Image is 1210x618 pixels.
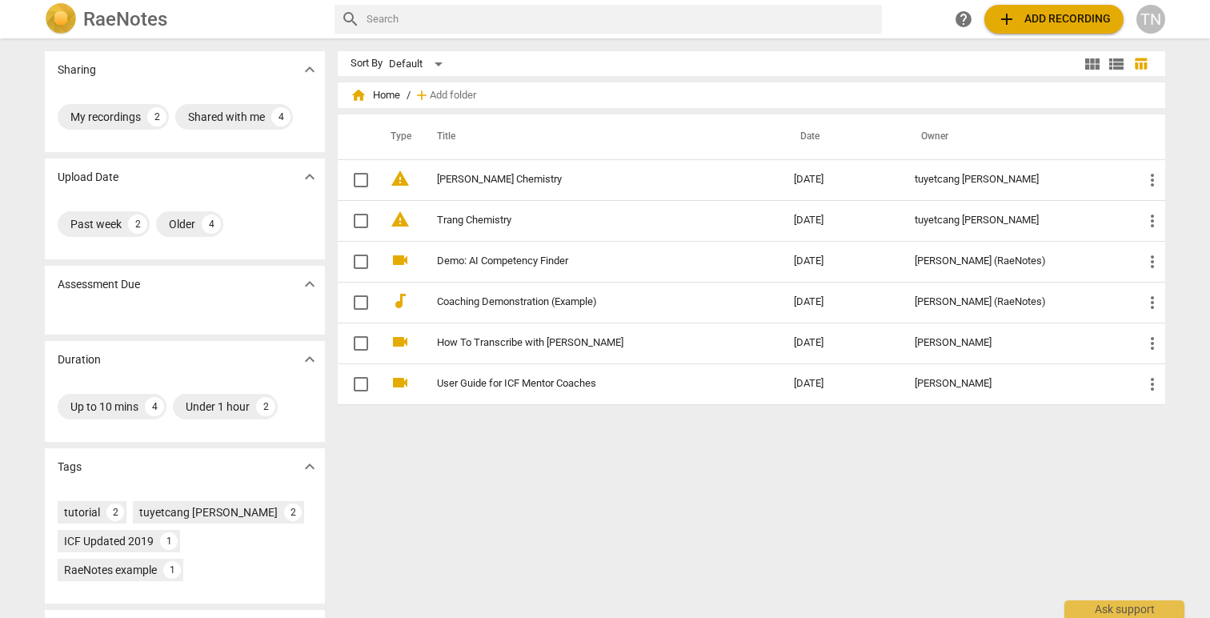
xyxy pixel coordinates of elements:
span: add [997,10,1016,29]
div: [PERSON_NAME] (RaeNotes) [915,255,1117,267]
a: [PERSON_NAME] Chemistry [437,174,736,186]
div: Under 1 hour [186,399,250,415]
button: Show more [298,58,322,82]
div: My recordings [70,109,141,125]
a: LogoRaeNotes [45,3,322,35]
span: more_vert [1143,171,1162,190]
span: more_vert [1143,211,1162,231]
span: warning [391,210,410,229]
span: add [414,87,430,103]
th: Date [781,114,902,159]
span: videocam [391,373,410,392]
div: tutorial [64,504,100,520]
p: Assessment Due [58,276,140,293]
td: [DATE] [781,363,902,404]
div: [PERSON_NAME] [915,378,1117,390]
div: 2 [128,215,147,234]
a: Demo: AI Competency Finder [437,255,736,267]
button: Table view [1128,52,1152,76]
div: 2 [147,107,166,126]
span: Home [351,87,400,103]
div: tuyetcang [PERSON_NAME] [915,174,1117,186]
th: Type [378,114,418,159]
div: tuyetcang [PERSON_NAME] [915,215,1117,227]
span: expand_more [300,275,319,294]
p: Duration [58,351,101,368]
div: RaeNotes example [64,562,157,578]
span: search [341,10,360,29]
td: [DATE] [781,159,902,200]
div: 1 [163,561,181,579]
div: 4 [202,215,221,234]
span: videocam [391,251,410,270]
div: 2 [256,397,275,416]
div: [PERSON_NAME] [915,337,1117,349]
div: Past week [70,216,122,232]
button: Upload [984,5,1124,34]
span: expand_more [300,167,319,187]
p: Upload Date [58,169,118,186]
input: Search [367,6,875,32]
div: 4 [145,397,164,416]
span: expand_more [300,350,319,369]
span: view_list [1107,54,1126,74]
span: more_vert [1143,334,1162,353]
a: User Guide for ICF Mentor Coaches [437,378,736,390]
p: Sharing [58,62,96,78]
a: Trang Chemistry [437,215,736,227]
div: 4 [271,107,290,126]
p: Tags [58,459,82,476]
span: more_vert [1143,375,1162,394]
span: more_vert [1143,293,1162,312]
span: / [407,90,411,102]
span: Add recording [997,10,1111,29]
button: List view [1104,52,1128,76]
span: Add folder [430,90,476,102]
div: Default [389,51,448,77]
span: audiotrack [391,291,410,311]
span: table_chart [1133,56,1148,71]
div: tuyetcang [PERSON_NAME] [139,504,278,520]
span: home [351,87,367,103]
a: Help [949,5,978,34]
span: help [954,10,973,29]
button: Show more [298,455,322,479]
button: Show more [298,165,322,189]
a: How To Transcribe with [PERSON_NAME] [437,337,736,349]
div: ICF Updated 2019 [64,533,154,549]
span: expand_more [300,60,319,79]
button: TN [1136,5,1165,34]
td: [DATE] [781,282,902,323]
span: warning [391,169,410,188]
div: 2 [106,504,124,521]
button: Tile view [1080,52,1104,76]
span: expand_more [300,457,319,476]
span: videocam [391,332,410,351]
span: view_module [1083,54,1102,74]
div: Shared with me [188,109,265,125]
a: Coaching Demonstration (Example) [437,296,736,308]
div: 1 [160,532,178,550]
div: 2 [284,504,302,521]
td: [DATE] [781,200,902,241]
th: Title [418,114,781,159]
span: more_vert [1143,252,1162,271]
div: Sort By [351,58,383,70]
div: Older [169,216,195,232]
div: [PERSON_NAME] (RaeNotes) [915,296,1117,308]
td: [DATE] [781,323,902,363]
button: Show more [298,347,322,371]
button: Show more [298,272,322,296]
th: Owner [902,114,1130,159]
img: Logo [45,3,77,35]
td: [DATE] [781,241,902,282]
div: Ask support [1064,600,1184,618]
div: Up to 10 mins [70,399,138,415]
h2: RaeNotes [83,8,167,30]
